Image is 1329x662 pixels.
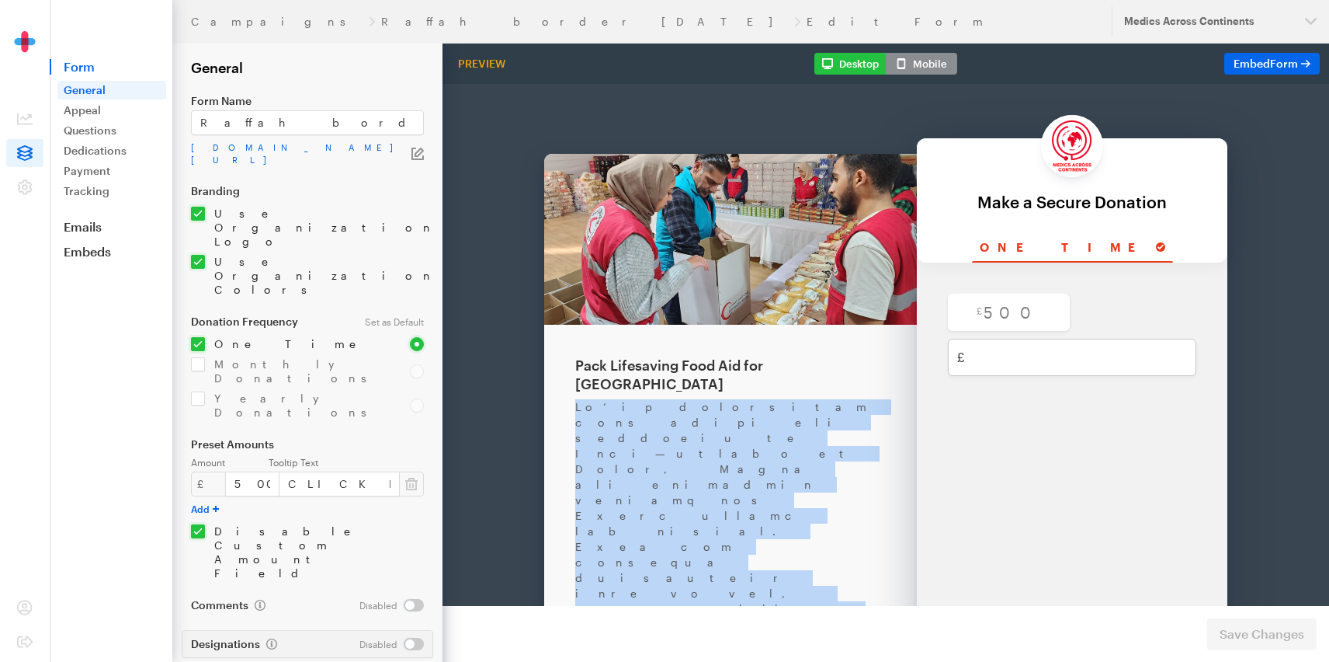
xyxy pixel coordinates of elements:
[886,53,957,75] button: Mobile
[191,638,341,650] div: Designations
[1234,57,1298,70] span: Embed
[191,16,363,28] a: Campaigns
[1224,53,1320,75] a: EmbedForm
[57,81,166,99] a: General
[452,57,512,71] div: Preview
[57,121,166,140] a: Questions
[205,207,424,249] label: Use Organization Logo
[191,185,424,197] label: Branding
[191,315,346,328] label: Donation Frequency
[191,503,219,515] button: Add
[133,272,443,309] div: Pack Lifesaving Food Aid for [GEOGRAPHIC_DATA]
[57,101,166,120] a: Appeal
[191,599,265,611] label: Comments
[1112,6,1329,37] button: Medics Across Continents
[191,457,269,469] label: Amount
[191,141,411,166] a: [DOMAIN_NAME][URL]
[57,182,166,200] a: Tracking
[205,255,424,297] label: Use Organization Colors
[50,219,172,235] a: Emails
[1124,15,1293,28] div: Medics Across Continents
[57,141,166,160] a: Dedications
[57,162,166,180] a: Payment
[50,59,172,75] span: Form
[356,315,433,328] div: Set as Default
[191,59,424,76] h2: General
[102,70,474,241] img: 20240115_130934.jpg
[191,472,226,496] div: £
[1270,57,1298,70] span: Form
[381,16,788,28] a: Raffah border [DATE]
[490,109,769,127] div: Make a Secure Donation
[191,438,424,451] label: Preset Amounts
[50,244,172,260] a: Embeds
[269,457,424,469] label: Tooltip Text
[191,95,424,107] label: Form Name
